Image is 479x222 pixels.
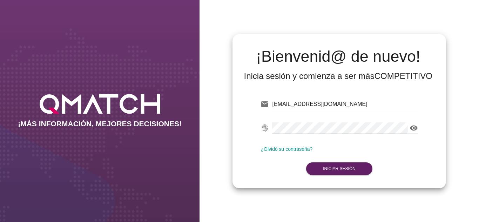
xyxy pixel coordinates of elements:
[272,99,418,110] input: E-mail
[244,48,432,65] h2: ¡Bienvenid@ de nuevo!
[261,146,312,152] a: ¿Olvidó su contraseña?
[375,71,432,81] strong: COMPETITIVO
[18,120,182,128] h2: ¡MÁS INFORMACIÓN, MEJORES DECISIONES!
[244,70,432,82] div: Inicia sesión y comienza a ser más
[323,166,356,171] strong: Iniciar Sesión
[410,124,418,132] i: visibility
[306,162,372,175] button: Iniciar Sesión
[261,124,269,132] i: fingerprint
[261,100,269,108] i: email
